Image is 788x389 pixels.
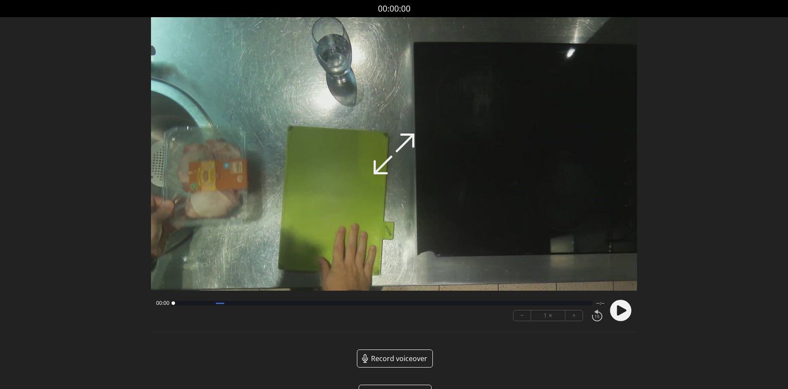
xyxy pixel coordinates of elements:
span: Record voiceover [371,353,427,364]
button: − [513,310,531,321]
a: Record voiceover [357,349,433,368]
button: + [565,310,583,321]
span: 00:00 [156,300,169,307]
span: --:-- [596,300,604,307]
div: 1 × [531,310,565,321]
a: 00:00:00 [378,3,411,15]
